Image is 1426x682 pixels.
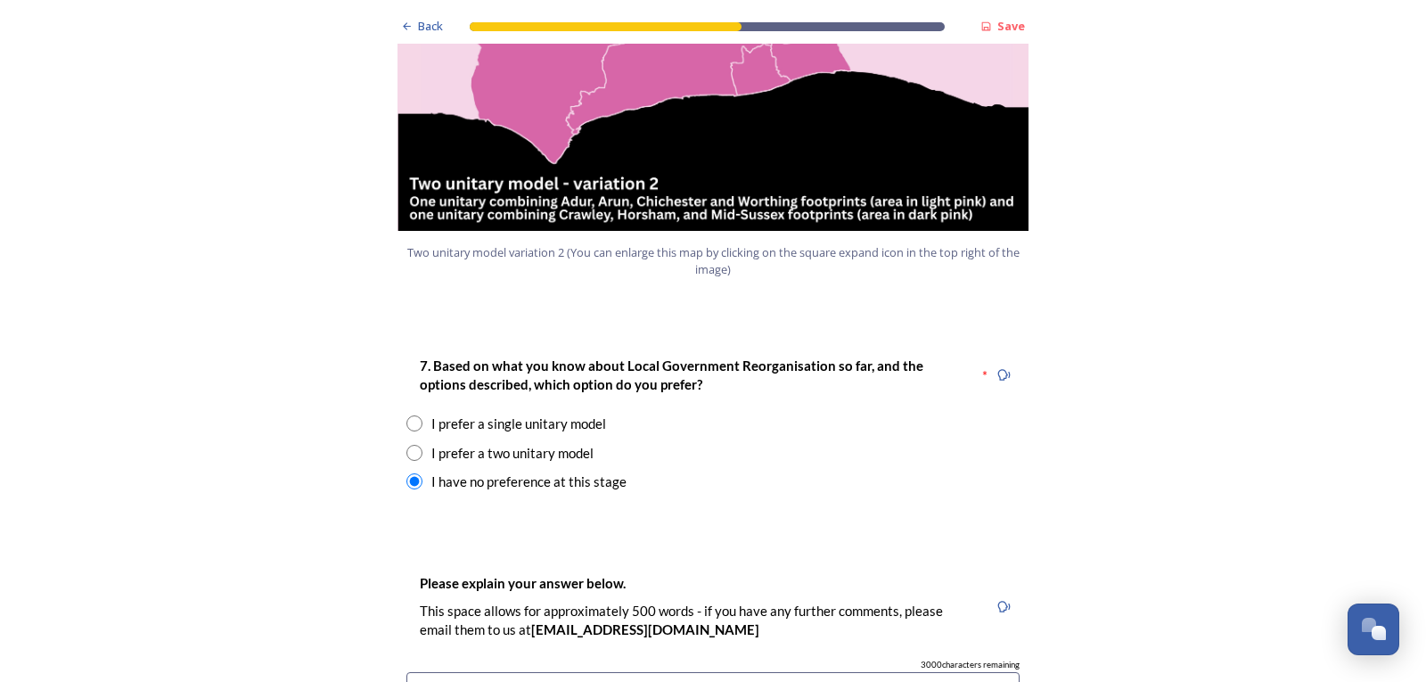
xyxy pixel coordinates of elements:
span: Two unitary model variation 2 (You can enlarge this map by clicking on the square expand icon in ... [406,244,1020,278]
button: Open Chat [1348,604,1399,655]
strong: [EMAIL_ADDRESS][DOMAIN_NAME] [531,621,759,637]
div: I prefer a single unitary model [431,414,606,434]
strong: 7. Based on what you know about Local Government Reorganisation so far, and the options described... [420,357,926,392]
strong: Save [997,18,1025,34]
div: I prefer a two unitary model [431,443,594,464]
p: This space allows for approximately 500 words - if you have any further comments, please email th... [420,602,974,640]
div: I have no preference at this stage [431,472,627,492]
span: 3000 characters remaining [921,659,1020,671]
span: Back [418,18,443,35]
strong: Please explain your answer below. [420,575,626,591]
